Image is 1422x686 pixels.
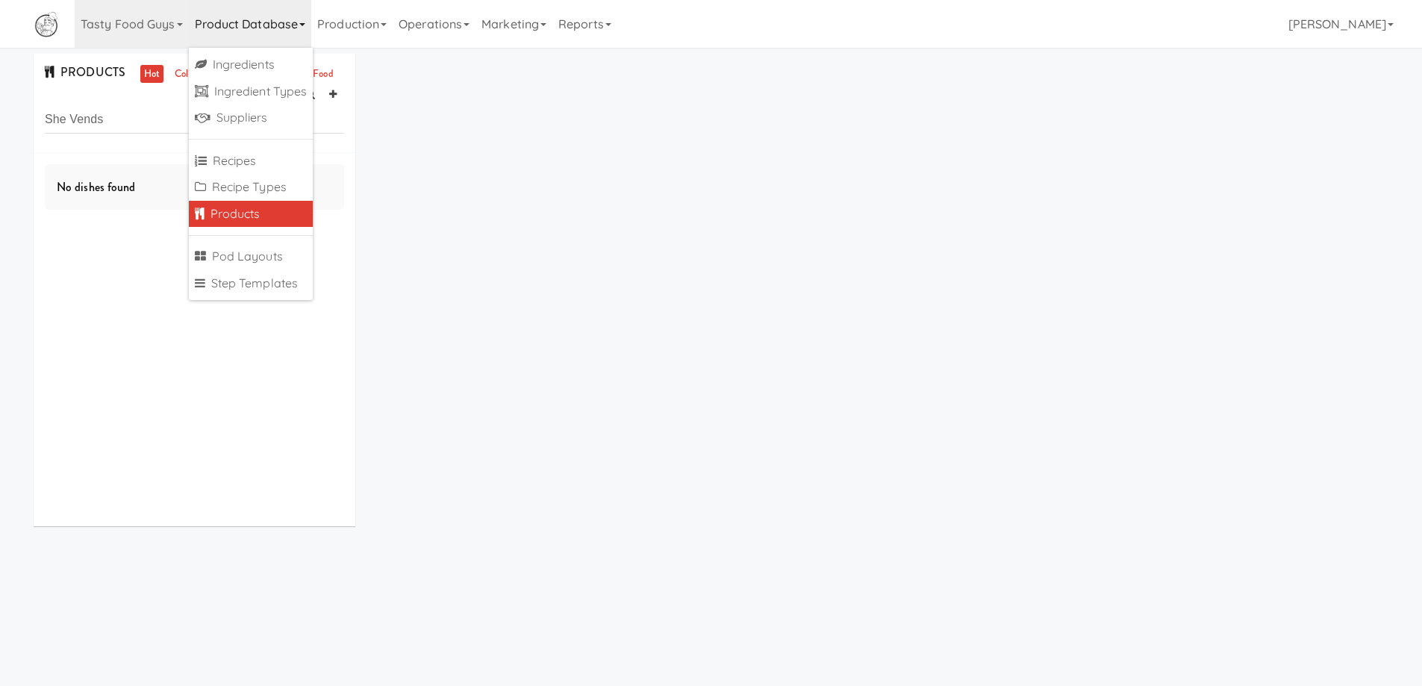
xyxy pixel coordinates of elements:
[189,243,314,270] a: Pod Layouts
[189,78,314,105] a: Ingredient Types
[34,11,57,37] img: Micromart
[45,63,125,81] span: PRODUCTS
[189,174,314,201] a: Recipe Types
[140,65,163,84] a: Hot
[171,65,197,84] a: Cold
[45,106,344,134] input: Search dishes
[189,52,314,78] a: Ingredients
[45,164,344,211] div: No dishes found
[189,105,314,131] a: Suppliers
[189,201,314,228] a: Products
[189,148,314,175] a: Recipes
[189,270,314,297] a: Step Templates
